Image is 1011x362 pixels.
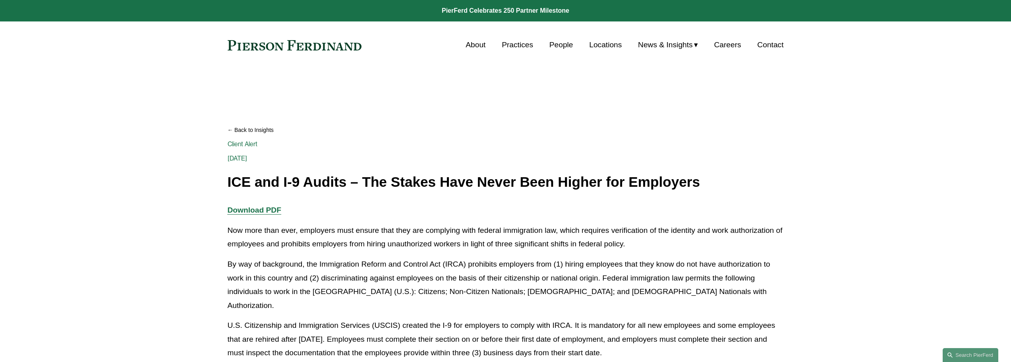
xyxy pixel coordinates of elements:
a: Contact [757,37,783,52]
p: Now more than ever, employers must ensure that they are complying with federal immigration law, w... [228,224,784,251]
p: By way of background, the Immigration Reform and Control Act (IRCA) prohibits employers from (1) ... [228,257,784,312]
a: Practices [502,37,533,52]
a: Search this site [943,348,998,362]
a: People [549,37,573,52]
a: Careers [714,37,741,52]
a: Locations [589,37,622,52]
p: U.S. Citizenship and Immigration Services (USCIS) created the I-9 for employers to comply with IR... [228,319,784,360]
span: News & Insights [638,38,693,52]
span: [DATE] [228,155,247,162]
a: Back to Insights [228,123,784,137]
h1: ICE and I-9 Audits – The Stakes Have Never Been Higher for Employers [228,174,784,190]
a: Client Alert [228,140,258,148]
a: About [466,37,485,52]
a: Download PDF [228,206,281,214]
a: folder dropdown [638,37,698,52]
